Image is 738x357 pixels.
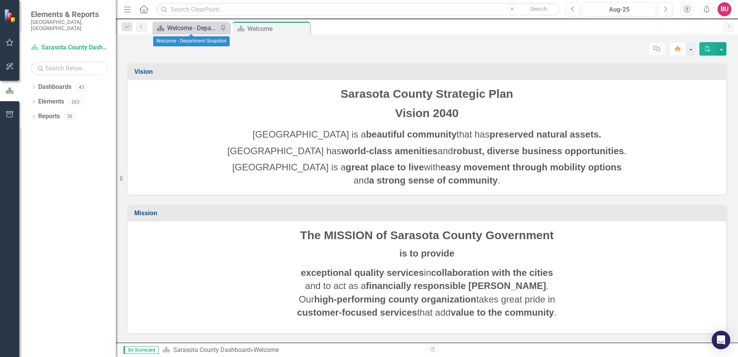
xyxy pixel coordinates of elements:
[712,331,730,349] div: Open Intercom Messenger
[453,146,624,156] strong: robust, diverse business opportunities
[153,36,230,46] div: Welcome - Department Snapshot
[254,346,279,354] div: Welcome
[520,4,558,15] button: Search
[64,113,76,120] div: 56
[31,43,108,52] a: Sarasota County Dashboard
[75,84,88,90] div: 43
[173,346,251,354] a: Sarasota County Dashboard
[300,229,554,241] span: The MISSION of Sarasota County Government
[301,267,424,278] strong: exceptional quality services
[31,10,108,19] span: Elements & Reports
[530,6,547,12] span: Search
[232,162,622,185] span: [GEOGRAPHIC_DATA] is a with and .
[297,307,417,318] strong: customer-focused services
[297,267,557,318] span: in and to act as a . Our takes great pride in that add .
[38,97,64,106] a: Elements
[31,19,108,32] small: [GEOGRAPHIC_DATA], [GEOGRAPHIC_DATA]
[585,5,653,14] div: Aug-25
[124,346,159,354] span: By Scorecard
[156,3,560,16] input: Search ClearPoint...
[366,129,457,139] strong: beautiful community
[68,99,83,105] div: 263
[718,2,731,16] button: BU
[341,146,437,156] strong: world-class amenities
[154,23,218,33] a: Welcome - Department Snapshot
[162,346,421,355] div: »
[314,294,476,304] strong: high-performing county organization
[346,162,424,172] strong: great place to live
[252,129,601,139] span: [GEOGRAPHIC_DATA] is a that has
[450,307,554,318] strong: value to the community
[395,107,459,119] span: Vision 2040
[38,83,71,92] a: Dashboards
[366,280,546,291] strong: financially responsible [PERSON_NAME]
[38,112,60,121] a: Reports
[341,87,513,100] span: Sarasota County Strategic Plan
[247,24,308,34] div: Welcome
[369,175,498,185] strong: a strong sense of community
[167,23,218,33] div: Welcome - Department Snapshot
[431,267,553,278] strong: collaboration with the cities
[31,61,108,75] input: Search Below...
[4,9,17,22] img: ClearPoint Strategy
[440,162,621,172] strong: easy movement through mobility options
[399,248,455,258] strong: is to provide
[582,2,656,16] button: Aug-25
[134,210,722,217] h3: Mission
[227,146,626,156] span: [GEOGRAPHIC_DATA] has and .
[134,68,722,75] h3: Vision
[489,129,601,139] strong: preserved natural assets.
